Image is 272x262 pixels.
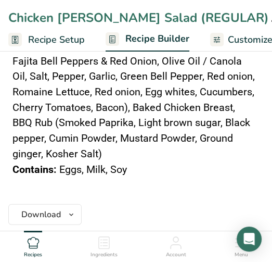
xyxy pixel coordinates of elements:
[24,251,42,259] span: Recipes
[28,33,85,47] span: Recipe Setup
[90,231,118,259] a: Ingredients
[59,164,127,176] span: Eggs, Milk, Soy
[125,32,189,46] span: Recipe Builder
[12,164,57,176] span: Contains:
[8,28,85,52] a: Recipe Setup
[237,227,262,252] div: Open Intercom Messenger
[90,251,118,259] span: Ingredients
[166,231,186,259] a: Account
[21,208,61,221] span: Download
[106,27,189,52] a: Recipe Builder
[8,204,82,225] button: Download
[24,231,42,259] a: Recipes
[235,251,248,259] span: Menu
[166,251,186,259] span: Account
